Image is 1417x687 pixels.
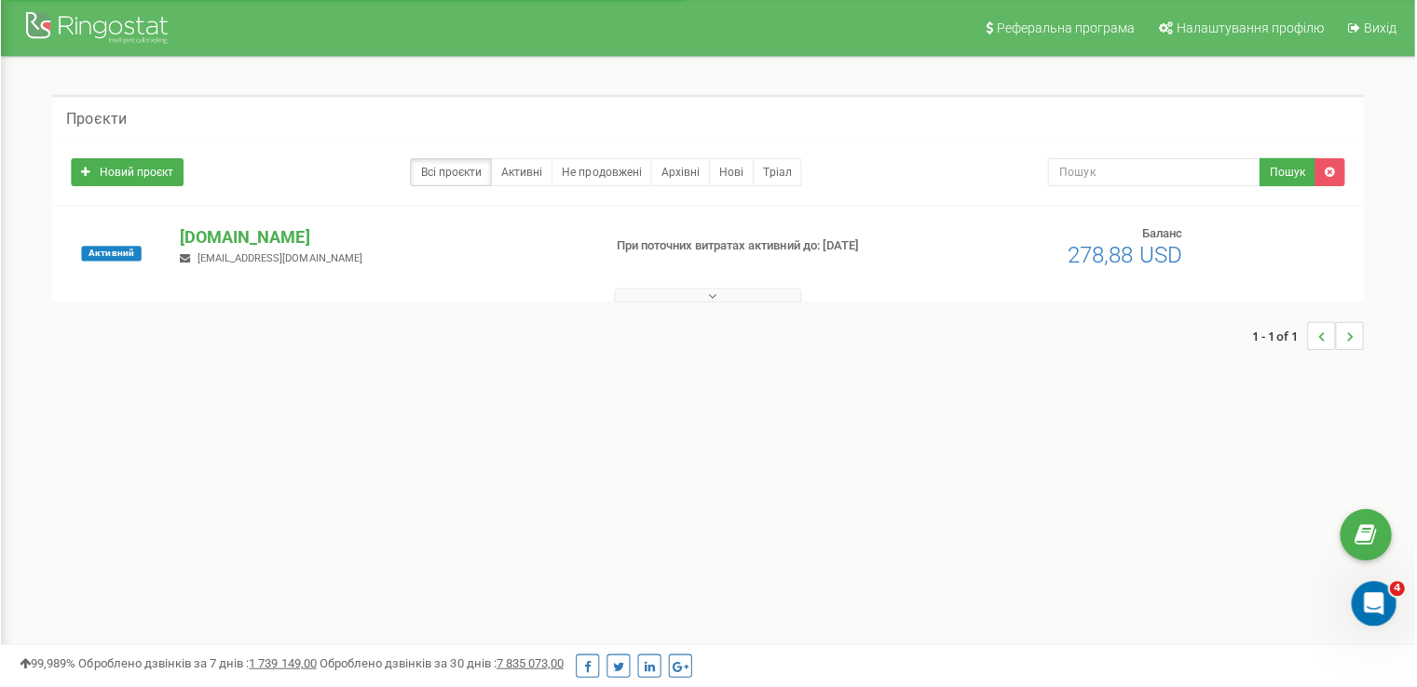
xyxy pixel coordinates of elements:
[1042,157,1254,185] input: Пошук
[548,157,647,185] a: Не продовжені
[493,653,560,667] u: 7 835 073,00
[990,20,1128,35] span: Реферальна програма
[704,157,749,185] a: Нові
[748,157,797,185] a: Тріал
[1245,320,1300,348] span: 1 - 1 of 1
[77,653,314,667] span: Оброблено дзвінків за 7 днів :
[647,157,705,185] a: Архівні
[1343,578,1388,623] iframe: Intercom live chat
[1169,20,1316,35] span: Налаштування профілю
[1061,241,1175,267] span: 278,88 USD
[247,653,314,667] u: 1 739 149,00
[612,236,908,254] p: При поточних витратах активний до: [DATE]
[196,251,360,263] span: [EMAIL_ADDRESS][DOMAIN_NAME]
[1382,578,1397,593] span: 4
[1356,20,1388,35] span: Вихід
[178,224,581,249] p: [DOMAIN_NAME]
[317,653,560,667] span: Оброблено дзвінків за 30 днів :
[65,110,125,127] h5: Проєкти
[407,157,488,185] a: Всі проєкти
[487,157,549,185] a: Активні
[1135,225,1175,239] span: Баланс
[80,245,140,260] span: Активний
[70,157,182,185] a: Новий проєкт
[1245,302,1356,367] nav: ...
[19,653,75,667] span: 99,989%
[1252,157,1308,185] button: Пошук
